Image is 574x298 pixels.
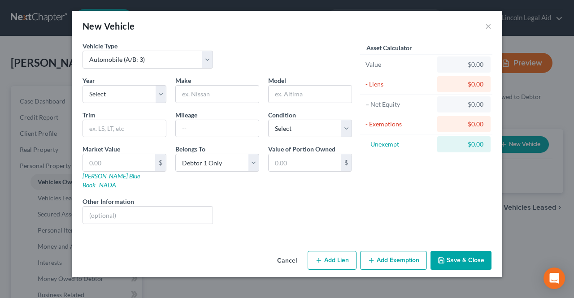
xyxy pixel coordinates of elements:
[270,252,304,270] button: Cancel
[365,140,433,149] div: = Unexempt
[83,110,96,120] label: Trim
[544,268,565,289] div: Open Intercom Messenger
[360,251,427,270] button: Add Exemption
[444,140,483,149] div: $0.00
[83,172,140,189] a: [PERSON_NAME] Blue Book
[444,120,483,129] div: $0.00
[268,110,296,120] label: Condition
[83,120,166,137] input: ex. LS, LT, etc
[83,76,95,85] label: Year
[444,100,483,109] div: $0.00
[175,77,191,84] span: Make
[365,120,433,129] div: - Exemptions
[83,154,155,171] input: 0.00
[176,86,259,103] input: ex. Nissan
[99,181,116,189] a: NADA
[366,43,412,52] label: Asset Calculator
[268,144,335,154] label: Value of Portion Owned
[269,154,341,171] input: 0.00
[430,251,491,270] button: Save & Close
[485,21,491,31] button: ×
[83,207,213,224] input: (optional)
[155,154,166,171] div: $
[308,251,357,270] button: Add Lien
[83,41,117,51] label: Vehicle Type
[269,86,352,103] input: ex. Altima
[365,100,433,109] div: = Net Equity
[83,197,134,206] label: Other Information
[268,76,286,85] label: Model
[176,120,259,137] input: --
[444,60,483,69] div: $0.00
[83,20,135,32] div: New Vehicle
[175,145,205,153] span: Belongs To
[444,80,483,89] div: $0.00
[175,110,197,120] label: Mileage
[365,60,433,69] div: Value
[83,144,120,154] label: Market Value
[341,154,352,171] div: $
[365,80,433,89] div: - Liens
